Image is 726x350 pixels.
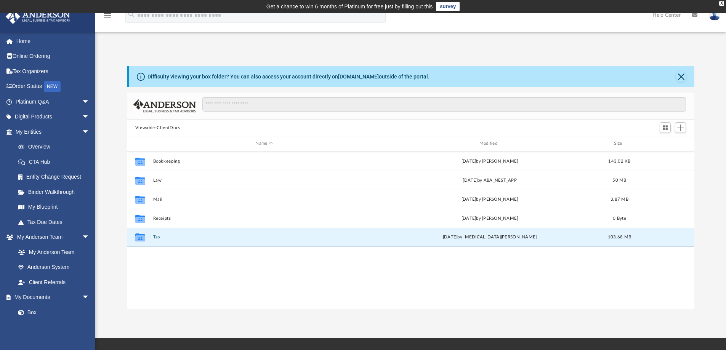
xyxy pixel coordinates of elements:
[11,320,97,335] a: Meeting Minutes
[675,122,686,133] button: Add
[82,94,97,110] span: arrow_drop_down
[82,290,97,305] span: arrow_drop_down
[378,140,601,147] div: Modified
[5,94,101,109] a: Platinum Q&Aarrow_drop_down
[11,245,93,260] a: My Anderson Team
[5,64,101,79] a: Tax Organizers
[202,97,686,112] input: Search files and folders
[153,235,375,240] button: Tax
[266,2,433,11] div: Get a chance to win 6 months of Platinum for free just by filling out this
[709,10,720,21] img: User Pic
[608,159,630,163] span: 143.02 KB
[612,178,626,182] span: 50 MB
[608,235,631,239] span: 103.68 MB
[638,140,691,147] div: id
[676,71,686,82] button: Close
[103,11,112,20] i: menu
[44,81,61,92] div: NEW
[5,49,101,64] a: Online Ordering
[11,200,97,215] a: My Blueprint
[5,34,101,49] a: Home
[378,177,601,184] div: [DATE] by ABA_NEST_APP
[152,140,375,147] div: Name
[82,124,97,140] span: arrow_drop_down
[11,275,97,290] a: Client Referrals
[11,305,93,320] a: Box
[378,158,601,165] div: [DATE] by [PERSON_NAME]
[103,14,112,20] a: menu
[11,214,101,230] a: Tax Due Dates
[11,169,101,185] a: Entity Change Request
[443,235,458,239] span: [DATE]
[11,139,101,155] a: Overview
[611,197,628,201] span: 3.87 MB
[3,9,72,24] img: Anderson Advisors Platinum Portal
[82,109,97,125] span: arrow_drop_down
[11,260,97,275] a: Anderson System
[135,125,180,131] button: Viewable-ClientDocs
[5,124,101,139] a: My Entitiesarrow_drop_down
[130,140,149,147] div: id
[378,234,601,241] div: by [MEDICAL_DATA][PERSON_NAME]
[153,159,375,164] button: Bookkeeping
[5,290,97,305] a: My Documentsarrow_drop_down
[719,1,724,6] div: close
[153,178,375,183] button: Law
[82,230,97,245] span: arrow_drop_down
[338,74,379,80] a: [DOMAIN_NAME]
[127,152,695,309] div: grid
[11,154,101,169] a: CTA Hub
[436,2,460,11] a: survey
[660,122,671,133] button: Switch to Grid View
[127,10,136,19] i: search
[378,196,601,203] div: [DATE] by [PERSON_NAME]
[153,197,375,202] button: Mail
[613,216,626,220] span: 0 Byte
[153,216,375,221] button: Receipts
[604,140,635,147] div: Size
[5,109,101,125] a: Digital Productsarrow_drop_down
[378,215,601,222] div: [DATE] by [PERSON_NAME]
[5,230,97,245] a: My Anderson Teamarrow_drop_down
[11,184,101,200] a: Binder Walkthrough
[5,79,101,94] a: Order StatusNEW
[147,73,430,81] div: Difficulty viewing your box folder? You can also access your account directly on outside of the p...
